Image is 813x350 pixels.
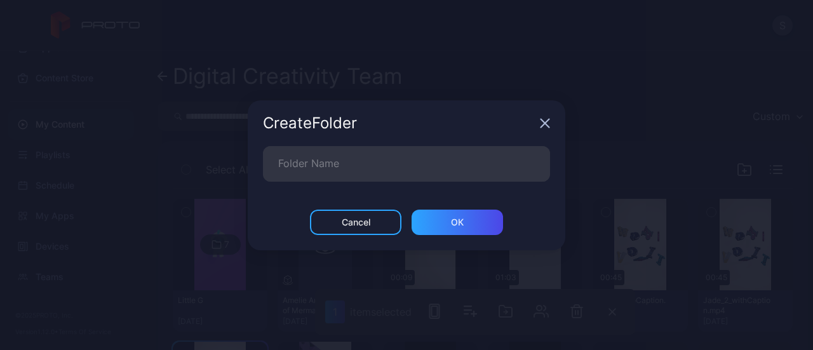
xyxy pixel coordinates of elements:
[263,146,550,182] input: Folder Name
[342,217,370,227] div: Cancel
[310,210,401,235] button: Cancel
[263,116,535,131] div: Create Folder
[412,210,503,235] button: ОК
[451,217,464,227] div: ОК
